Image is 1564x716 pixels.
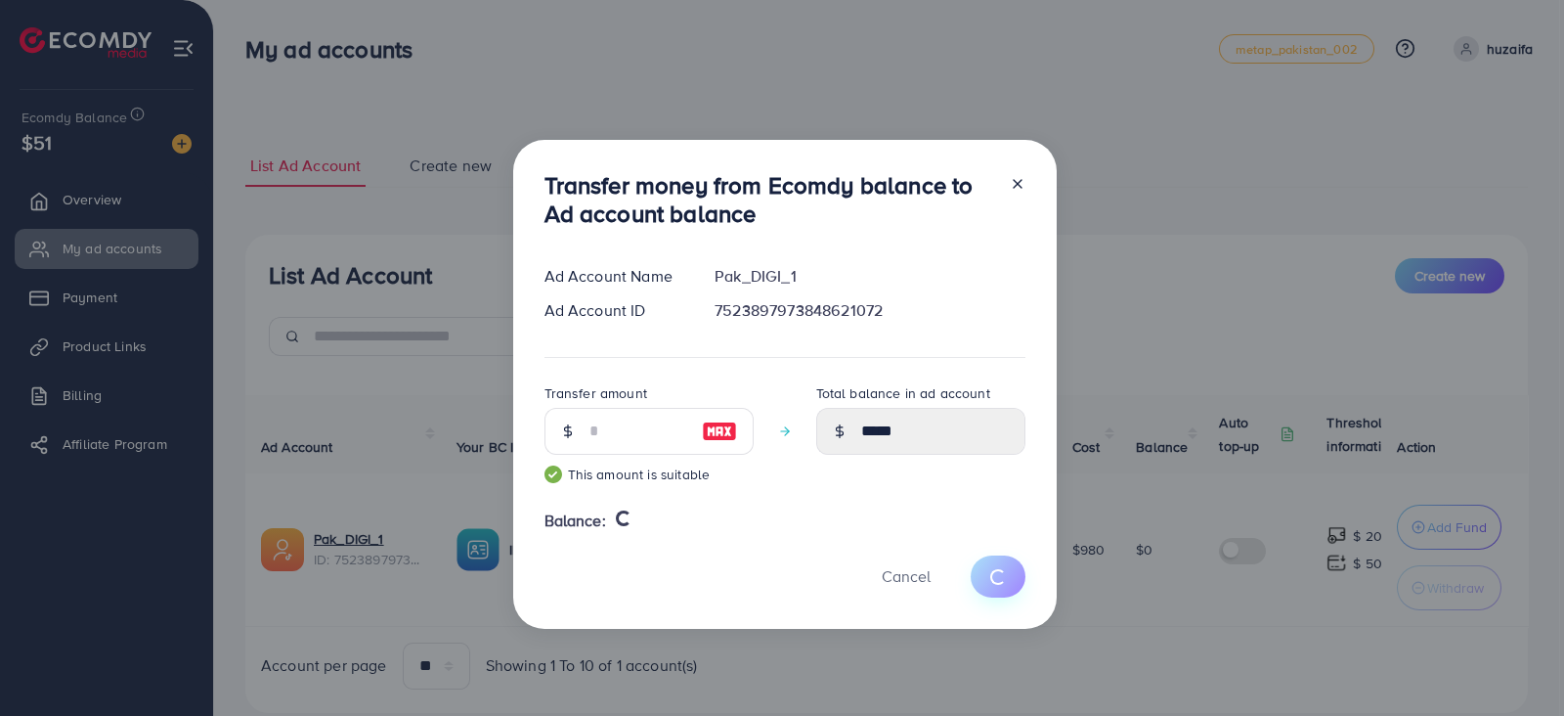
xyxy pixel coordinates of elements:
[544,383,647,403] label: Transfer amount
[544,510,606,532] span: Balance:
[544,465,754,484] small: This amount is suitable
[529,299,700,322] div: Ad Account ID
[544,171,994,228] h3: Transfer money from Ecomdy balance to Ad account balance
[529,265,700,288] div: Ad Account Name
[882,565,931,587] span: Cancel
[1481,628,1549,701] iframe: Chat
[699,265,1040,288] div: Pak_DIGI_1
[857,556,955,598] button: Cancel
[544,466,562,483] img: guide
[702,420,737,443] img: image
[699,299,1040,322] div: 7523897973848621072
[816,383,990,403] label: Total balance in ad account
